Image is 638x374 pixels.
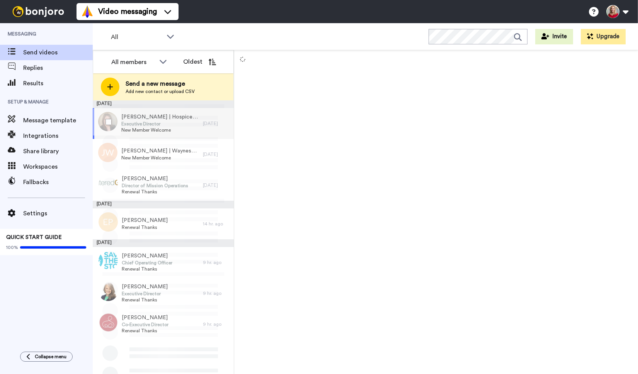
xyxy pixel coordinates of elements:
span: [PERSON_NAME] [122,175,188,183]
span: Director of Mission Operations [122,183,188,189]
span: Collapse menu [35,354,66,360]
span: Renewal Thanks [122,266,172,272]
span: Renewal Thanks [122,328,168,334]
button: Oldest [177,54,222,69]
span: QUICK START GUIDE [6,235,62,240]
span: Executive Director [122,291,168,297]
span: [PERSON_NAME] [122,252,172,260]
span: Add new contact or upload CSV [126,88,195,95]
button: Upgrade [581,29,626,44]
span: New Member Welcome [121,155,199,161]
span: Results [23,79,93,88]
span: [PERSON_NAME] | Hospice of the GI [121,113,199,121]
span: Renewal Thanks [122,224,168,230]
div: [DATE] [203,182,230,188]
div: [DATE] [93,201,234,208]
div: [DATE] [203,151,230,157]
div: [DATE] [93,239,234,247]
img: jw.png [98,143,117,162]
span: Renewal Thanks [122,297,168,303]
span: [PERSON_NAME] [122,314,168,322]
img: ep.png [99,212,118,232]
img: 683310fb-6360-4dbd-a8ce-6c9b00b8e535.jpg [99,313,118,332]
span: [PERSON_NAME] [122,217,168,224]
span: Share library [23,147,93,156]
img: c9e8ea71-10ec-4a4f-a683-11f62693d77a.jpg [99,282,118,301]
span: New Member Welcome [121,127,199,133]
div: [DATE] [93,100,234,108]
span: All [111,32,163,42]
div: 14 hr. ago [203,221,230,227]
img: vm-color.svg [81,5,94,18]
span: Renewal Thanks [122,189,188,195]
button: Collapse menu [20,352,73,362]
span: Message template [23,116,93,125]
span: Send a new message [126,79,195,88]
div: 9 hr. ago [203,290,230,296]
span: Executive Director [121,121,199,127]
span: Co-Executive Director [122,322,168,328]
span: Workspaces [23,162,93,171]
span: Replies [23,63,93,73]
span: Chief Operating Officer [122,260,172,266]
img: ddc7d869-4ebb-49d6-a2df-002dc4725bbf.png [99,251,118,270]
div: 9 hr. ago [203,259,230,266]
div: All members [111,58,155,67]
span: [PERSON_NAME] [122,283,168,291]
div: [DATE] [203,120,230,127]
span: Settings [23,209,93,218]
button: Invite [535,29,573,44]
span: Integrations [23,131,93,140]
img: 8be8bef2-1883-4e22-9856-7727c1e7a4ac.png [99,174,118,193]
span: Fallbacks [23,178,93,187]
span: Video messaging [98,6,157,17]
span: Send videos [23,48,93,57]
span: [PERSON_NAME] | Waynesboro FMC [121,147,199,155]
div: 9 hr. ago [203,321,230,327]
img: bj-logo-header-white.svg [9,6,67,17]
span: 100% [6,244,18,250]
